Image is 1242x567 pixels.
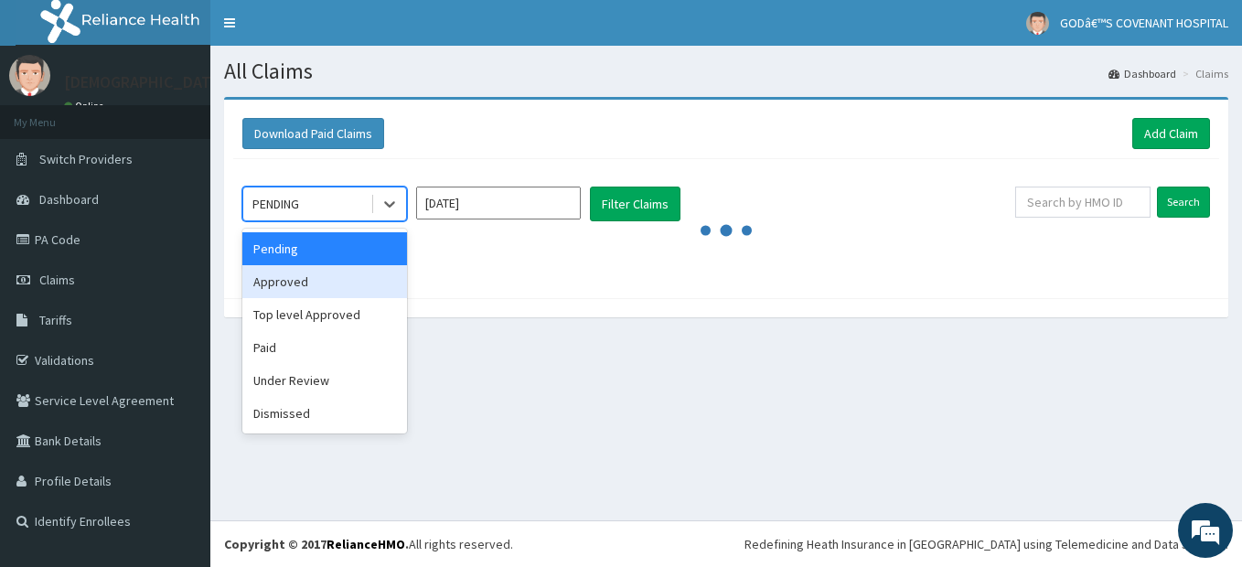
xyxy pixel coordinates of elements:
a: Online [64,100,108,112]
input: Select Month and Year [416,187,581,219]
span: Switch Providers [39,151,133,167]
input: Search by HMO ID [1015,187,1151,218]
span: GODâ€™S COVENANT HOSPITAL [1060,15,1228,31]
span: We're online! [106,168,252,353]
button: Download Paid Claims [242,118,384,149]
div: Pending [242,232,407,265]
div: Under Review [242,364,407,397]
span: Dashboard [39,191,99,208]
li: Claims [1178,66,1228,81]
button: Filter Claims [590,187,680,221]
img: User Image [9,55,50,96]
a: RelianceHMO [327,536,405,552]
svg: audio-loading [699,203,754,258]
div: Top level Approved [242,298,407,331]
img: d_794563401_company_1708531726252_794563401 [34,91,74,137]
strong: Copyright © 2017 . [224,536,409,552]
a: Add Claim [1132,118,1210,149]
div: Chat with us now [95,102,307,126]
div: Redefining Heath Insurance in [GEOGRAPHIC_DATA] using Telemedicine and Data Science! [744,535,1228,553]
span: Tariffs [39,312,72,328]
input: Search [1157,187,1210,218]
a: Dashboard [1108,66,1176,81]
div: Minimize live chat window [300,9,344,53]
span: Claims [39,272,75,288]
div: PENDING [252,195,299,213]
div: Paid [242,331,407,364]
img: User Image [1026,12,1049,35]
textarea: Type your message and hit 'Enter' [9,375,348,439]
div: Approved [242,265,407,298]
p: [DEMOGRAPHIC_DATA]’S [GEOGRAPHIC_DATA] [64,74,394,91]
footer: All rights reserved. [210,520,1242,567]
h1: All Claims [224,59,1228,83]
div: Dismissed [242,397,407,430]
